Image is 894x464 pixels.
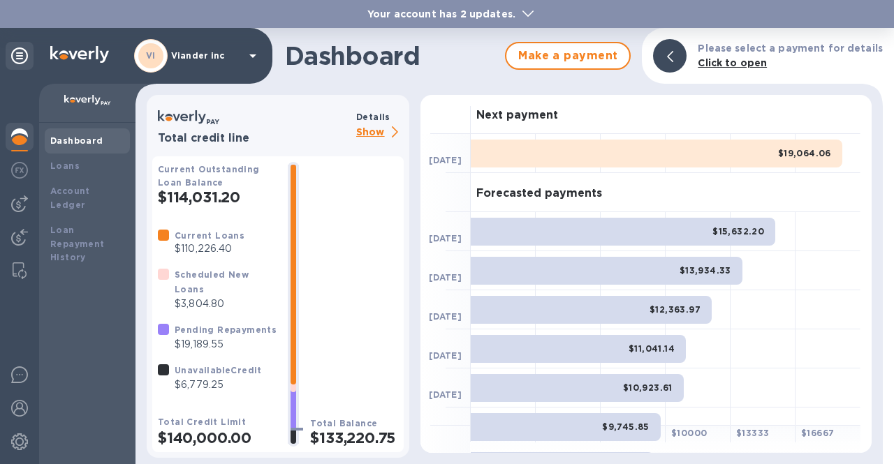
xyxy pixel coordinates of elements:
b: Current Outstanding Loan Balance [158,164,260,188]
b: Loan Repayment History [50,225,105,263]
b: $13,934.33 [680,265,731,276]
b: Scheduled New Loans [175,269,249,294]
b: Dashboard [50,135,103,146]
p: $19,189.55 [175,337,277,352]
p: $3,804.80 [175,297,277,311]
p: Show [356,124,404,142]
p: $110,226.40 [175,241,244,256]
b: Click to open [698,57,767,68]
b: Total Credit Limit [158,417,246,427]
b: Please select a payment for details [698,43,883,54]
b: $ 16667 [801,428,834,438]
b: [DATE] [429,311,462,322]
b: Current Loans [175,230,244,241]
b: Details [356,112,390,122]
button: Make a payment [505,42,631,70]
h3: Next payment [476,109,558,122]
p: Viander inc [171,51,241,61]
h2: $114,031.20 [158,188,277,206]
b: $15,632.20 [712,226,764,237]
h3: Forecasted payments [476,187,602,200]
img: Logo [50,46,109,63]
b: Pending Repayments [175,324,277,335]
b: Account Ledger [50,186,90,210]
h2: $133,220.75 [310,429,398,447]
h2: $140,000.00 [158,429,277,447]
b: $11,041.14 [629,343,675,354]
h3: Total credit line [158,132,351,145]
b: Unavailable Credit [175,365,262,375]
img: Foreign exchange [11,162,28,179]
b: $19,064.06 [778,148,831,158]
b: [DATE] [429,389,462,400]
b: [DATE] [429,272,462,283]
b: VI [146,50,156,61]
b: $ 13333 [736,428,769,438]
span: Make a payment [518,47,618,64]
b: $12,363.97 [650,304,701,315]
b: $9,745.85 [602,421,650,432]
b: [DATE] [429,155,462,165]
b: Loans [50,160,80,171]
b: Total Balance [310,418,377,428]
p: $6,779.25 [175,377,262,392]
b: $ 10000 [671,428,707,438]
b: $10,923.61 [623,382,673,393]
div: Unpin categories [6,42,34,70]
h1: Dashboard [285,41,498,70]
b: [DATE] [429,233,462,244]
b: [DATE] [429,350,462,361]
b: Your account has 2 updates. [367,8,515,20]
